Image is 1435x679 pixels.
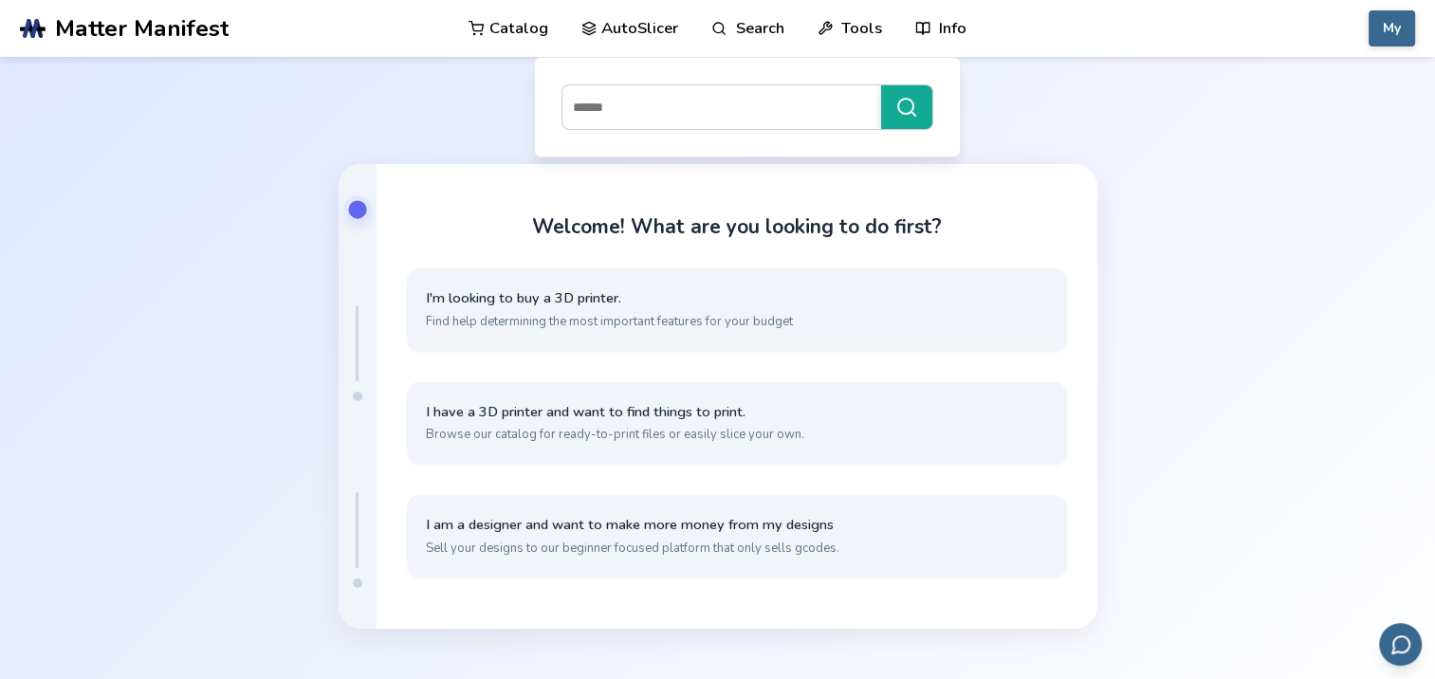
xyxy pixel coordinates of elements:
[407,495,1067,578] button: I am a designer and want to make more money from my designsSell your designs to our beginner focu...
[55,15,229,42] span: Matter Manifest
[426,516,1048,534] span: I am a designer and want to make more money from my designs
[1379,623,1422,666] button: Send feedback via email
[407,268,1067,351] button: I'm looking to buy a 3D printer.Find help determining the most important features for your budget
[426,426,1048,443] span: Browse our catalog for ready-to-print files or easily slice your own.
[532,215,942,238] h1: Welcome! What are you looking to do first?
[426,313,1048,330] span: Find help determining the most important features for your budget
[426,289,1048,307] span: I'm looking to buy a 3D printer.
[407,382,1067,465] button: I have a 3D printer and want to find things to print.Browse our catalog for ready-to-print files ...
[1369,10,1415,46] button: My
[426,540,1048,557] span: Sell your designs to our beginner focused platform that only sells gcodes.
[426,403,1048,421] span: I have a 3D printer and want to find things to print.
